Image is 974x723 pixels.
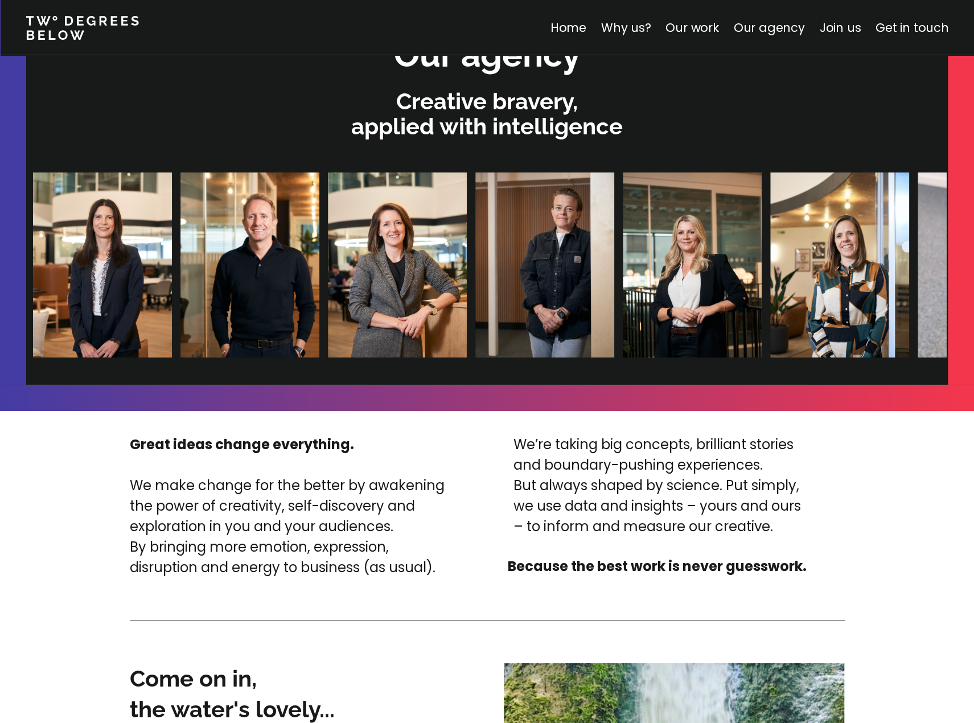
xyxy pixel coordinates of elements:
[475,172,614,358] img: Dani
[819,19,861,36] a: Join us
[32,89,942,139] p: Creative bravery, applied with intelligence
[508,557,807,576] strong: Because the best work is never guesswork.
[180,172,319,358] img: James
[550,19,586,36] a: Home
[130,475,457,578] p: We make change for the better by awakening the power of creativity, self-discovery and exploratio...
[770,172,909,358] img: Lizzie
[733,19,804,36] a: Our agency
[601,19,651,36] a: Why us?
[130,435,354,454] strong: Great ideas change everything.
[513,434,801,537] p: We’re taking big concepts, brilliant stories and boundary-pushing experiences. But always shaped ...
[665,19,718,36] a: Our work
[876,19,948,36] a: Get in touch
[33,172,172,358] img: Clare
[623,172,762,358] img: Halina
[328,172,467,358] img: Gemma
